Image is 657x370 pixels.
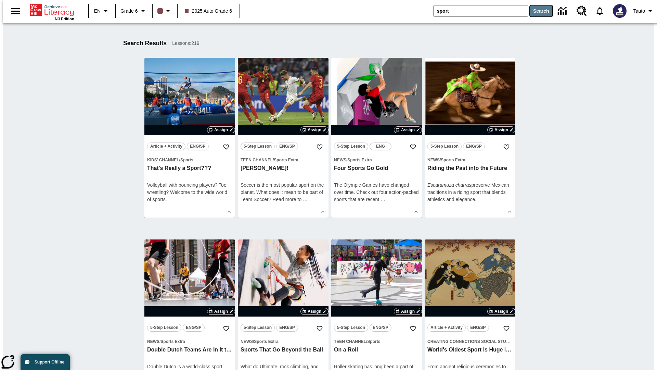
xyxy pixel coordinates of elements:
span: Topic: News/Sports Extra [334,156,419,163]
button: ENG/SP [276,324,298,332]
span: News [427,158,440,162]
button: Article + Activity [427,324,466,332]
button: Add to Favorites [407,141,419,153]
span: Support Offline [35,360,64,365]
span: Article + Activity [150,143,182,150]
button: Add to Favorites [407,322,419,335]
button: 5-Step Lesson [334,324,368,332]
span: NJ Edition [55,17,74,21]
button: 5-Step Lesson [427,143,462,150]
div: lesson details [425,58,515,218]
button: ENG/SP [183,324,205,332]
button: Assign Choose Dates [487,126,515,133]
button: Class color is dark brown. Change class color [155,5,175,17]
span: / [253,339,254,344]
span: Article + Activity [430,324,463,331]
button: ENG/SP [463,143,485,150]
span: News [147,339,159,344]
h3: Double Dutch Teams Are In It to Win It [147,346,232,354]
h3: Four Sports Go Gold [334,165,419,172]
h3: Sports That Go Beyond the Ball [241,346,326,354]
span: Sports Extra [347,158,372,162]
button: Add to Favorites [220,141,232,153]
button: Select a new avatar [609,2,631,20]
span: 5-Step Lesson [150,324,178,331]
span: / [159,339,160,344]
input: search field [434,5,528,16]
span: Sports Extra [441,158,465,162]
span: EN [94,8,101,15]
span: News [241,339,253,344]
span: 5-Step Lesson [337,143,365,150]
span: Teen Channel [334,339,366,344]
button: Support Offline [21,354,70,370]
button: Add to Favorites [500,322,513,335]
h3: That's Really a Sport??? [147,165,232,172]
p: preserve Mexican traditions in a riding sport that blends athletics and elegance. [427,182,513,203]
a: Resource Center, Will open in new tab [572,2,591,20]
span: / [273,158,274,162]
em: Escaramuza charras [427,182,471,188]
button: Show Details [411,207,421,217]
span: Assign [494,127,508,133]
button: Show Details [224,207,234,217]
span: … [303,197,308,202]
button: Search [530,5,552,16]
span: ENG/SP [466,143,481,150]
button: Assign Choose Dates [300,308,328,315]
button: ENG/SP [467,324,489,332]
span: Sports Extra [254,339,278,344]
span: … [381,197,385,202]
h3: On a Roll [334,346,419,354]
h3: World's Oldest Sport Is Huge in Japan [427,346,513,354]
a: Data Center [554,2,572,21]
button: 5-Step Lesson [241,143,275,150]
button: Assign Choose Dates [207,308,235,315]
span: 2025 Auto Grade 6 [185,8,232,15]
button: ENG/SP [276,143,298,150]
button: Add to Favorites [220,322,232,335]
button: Grade: Grade 6, Select a grade [118,5,150,17]
span: Assign [308,308,321,314]
span: ENG/SP [279,324,295,331]
span: 5-Step Lesson [337,324,365,331]
span: Creating Connections Social Studies [427,339,516,344]
button: Assign Choose Dates [300,126,328,133]
span: ENG [376,143,385,150]
button: 5-Step Lesson [334,143,368,150]
div: Volleyball with bouncing players? Toe wrestling? Welcome to the wide world of sports. [147,182,232,203]
span: Teen Channel [241,158,273,162]
div: lesson details [144,58,235,218]
button: Profile/Settings [631,5,657,17]
span: Assign [494,308,508,314]
div: Soccer is the most popular sport on the planet. What does it mean to be part of Team Soccer? Read... [241,182,326,203]
span: / [346,158,347,162]
span: Topic: Teen Channel/Sports Extra [241,156,326,163]
span: / [440,158,441,162]
span: Tauto [633,8,645,15]
span: Grade 6 [120,8,138,15]
button: Add to Favorites [500,141,513,153]
h1: Search Results [123,40,167,47]
span: Assign [214,127,228,133]
button: Show Details [318,207,328,217]
span: 5-Step Lesson [244,143,272,150]
span: Topic: News/Sports Extra [147,338,232,345]
span: 5-Step Lesson [430,143,459,150]
div: lesson details [331,58,422,218]
span: Kids' Channel [147,158,179,162]
span: Assign [401,308,415,314]
span: Topic: Kids' Channel/Sports [147,156,232,163]
span: Topic: News/Sports Extra [427,156,513,163]
button: 5-Step Lesson [241,324,275,332]
button: Assign Choose Dates [487,308,515,315]
span: Topic: News/Sports Extra [241,338,326,345]
button: 5-Step Lesson [147,324,181,332]
h3: Riding the Past into the Future [427,165,513,172]
span: News [334,158,346,162]
div: Home [30,2,74,21]
img: Avatar [613,4,627,18]
span: ENG/SP [190,143,205,150]
button: Add to Favorites [313,322,326,335]
h3: G-O-O-A-L! [241,165,326,172]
